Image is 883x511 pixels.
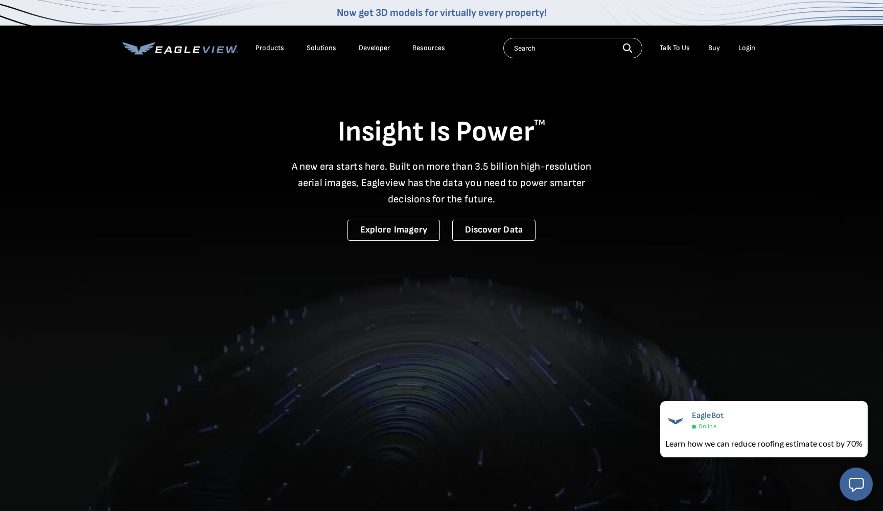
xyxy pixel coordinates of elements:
[534,118,545,128] sup: TM
[307,43,336,53] div: Solutions
[255,43,284,53] div: Products
[452,220,536,241] a: Discover Data
[337,7,547,19] a: Now get 3D models for virtually every property!
[285,158,598,207] p: A new era starts here. Built on more than 3.5 billion high-resolution aerial images, Eagleview ha...
[738,43,755,53] div: Login
[359,43,390,53] a: Developer
[660,43,690,53] div: Talk To Us
[699,423,716,430] span: Online
[692,411,724,421] span: EagleBot
[708,43,720,53] a: Buy
[503,38,642,58] input: Search
[665,437,863,450] div: Learn how we can reduce roofing estimate cost by 70%
[412,43,445,53] div: Resources
[665,411,686,431] img: EagleBot
[347,220,440,241] a: Explore Imagery
[840,468,873,501] button: Open chat window
[123,114,760,150] h1: Insight Is Power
